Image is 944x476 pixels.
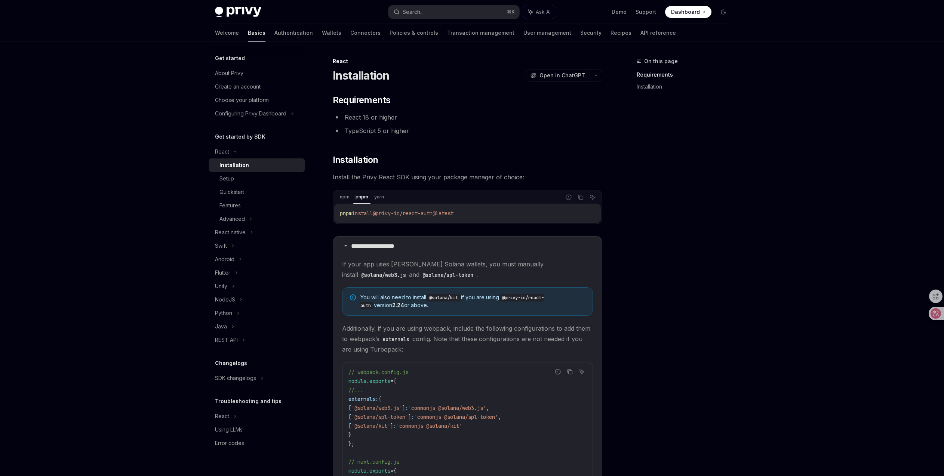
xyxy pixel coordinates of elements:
[388,5,519,19] button: Search...⌘K
[348,467,366,474] span: module
[396,423,462,429] span: 'commonjs @solana/kit'
[665,6,711,18] a: Dashboard
[215,397,282,406] h5: Troubleshooting and tips
[378,396,381,402] span: {
[209,423,305,436] a: Using LLMs
[333,126,602,136] li: TypeScript 5 or higher
[215,7,261,17] img: dark logo
[215,439,244,448] div: Error codes
[209,158,305,172] a: Installation
[219,201,241,210] div: Features
[637,69,735,81] a: Requirements
[215,54,245,63] h5: Get started
[390,467,393,474] span: =
[338,192,352,201] div: npm
[390,378,393,384] span: =
[215,241,227,250] div: Swift
[215,228,246,237] div: React native
[209,436,305,450] a: Error codes
[219,174,234,183] div: Setup
[408,414,414,420] span: ]:
[564,192,574,202] button: Report incorrect code
[351,423,390,429] span: '@solana/kit'
[390,24,438,42] a: Policies & controls
[403,7,424,16] div: Search...
[342,323,593,355] span: Additionally, if you are using webpack, include the following configurations to add them to webpa...
[523,5,556,19] button: Ask AI
[351,405,402,411] span: '@solana/web3.js'
[215,132,265,141] h5: Get started by SDK
[576,192,585,202] button: Copy the contents from the code block
[379,335,412,343] code: externals
[215,147,229,156] div: React
[486,405,489,411] span: ,
[248,24,265,42] a: Basics
[219,188,244,197] div: Quickstart
[637,81,735,93] a: Installation
[342,259,593,280] span: If your app uses [PERSON_NAME] Solana wallets, you must manually install and .
[507,9,515,15] span: ⌘ K
[392,302,404,308] strong: 2.24
[215,255,234,264] div: Android
[447,24,514,42] a: Transaction management
[717,6,729,18] button: Toggle dark mode
[209,67,305,80] a: About Privy
[348,423,351,429] span: [
[536,8,551,16] span: Ask AI
[671,8,700,16] span: Dashboard
[580,24,602,42] a: Security
[215,268,230,277] div: Flutter
[215,412,229,421] div: React
[644,57,678,66] span: On this page
[348,441,354,447] span: };
[350,24,381,42] a: Connectors
[366,467,369,474] span: .
[366,378,369,384] span: .
[348,396,378,402] span: externals:
[426,294,461,302] code: @solana/kit
[393,467,396,474] span: {
[348,405,351,411] span: [
[390,423,396,429] span: ]:
[215,69,243,78] div: About Privy
[408,405,486,411] span: 'commonjs @solana/web3.js'
[215,96,269,105] div: Choose your platform
[215,322,227,331] div: Java
[498,414,501,420] span: ,
[636,8,656,16] a: Support
[350,294,356,300] svg: Note
[577,367,587,377] button: Ask AI
[373,210,453,217] span: @privy-io/react-auth@latest
[351,414,408,420] span: '@solana/spl-token'
[565,367,575,377] button: Copy the contents from the code block
[348,458,399,465] span: // next.config.js
[348,432,351,438] span: }
[333,154,378,166] span: Installation
[640,24,676,42] a: API reference
[611,24,631,42] a: Recipes
[215,109,286,118] div: Configuring Privy Dashboard
[215,336,238,344] div: REST API
[219,214,245,223] div: Advanced
[215,359,247,368] h5: Changelogs
[369,378,390,384] span: exports
[333,172,602,182] span: Install the Privy React SDK using your package manager of choice:
[322,24,341,42] a: Wallets
[553,367,563,377] button: Report incorrect code
[209,185,305,199] a: Quickstart
[215,309,232,318] div: Python
[588,192,597,202] button: Ask AI
[340,210,352,217] span: pnpm
[348,369,408,375] span: // webpack.config.js
[353,192,370,201] div: pnpm
[612,8,627,16] a: Demo
[352,210,373,217] span: install
[209,93,305,107] a: Choose your platform
[333,112,602,123] li: React 18 or higher
[348,387,363,393] span: //...
[219,161,249,170] div: Installation
[209,172,305,185] a: Setup
[372,192,386,201] div: yarn
[414,414,498,420] span: 'commonjs @solana/spl-token'
[209,199,305,212] a: Features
